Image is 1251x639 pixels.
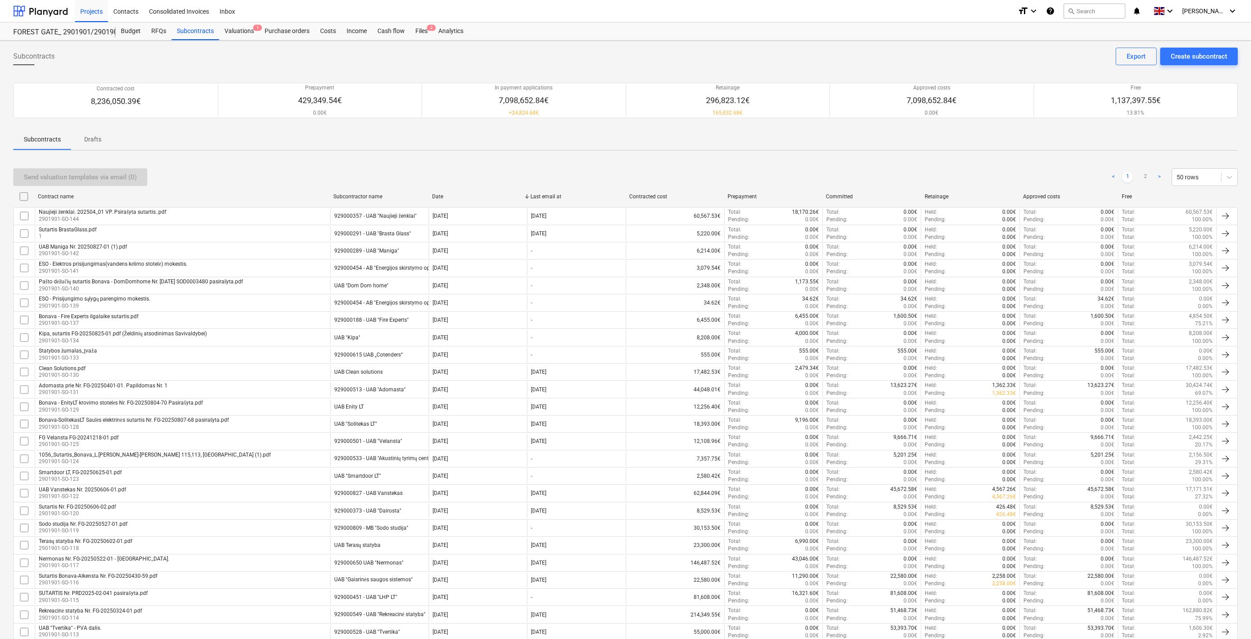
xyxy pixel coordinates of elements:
[925,208,937,216] p: Held :
[1192,286,1213,293] p: 100.00%
[626,416,724,431] div: 18,393.00€
[805,226,819,234] p: 0.00€
[792,208,819,216] p: 18,170.26€
[826,234,848,241] p: Pending :
[1122,268,1135,275] p: Total :
[826,295,840,303] p: Total :
[1090,312,1114,320] p: 1,600.50€
[1101,338,1114,345] p: 0.00€
[531,213,546,219] div: [DATE]
[1002,295,1016,303] p: 0.00€
[1023,193,1114,200] div: Approved costs
[1207,597,1251,639] iframe: Chat Widget
[1023,338,1045,345] p: Pending :
[146,22,172,40] div: RFQs
[1192,216,1213,223] p: 100.00%
[1122,286,1135,293] p: Total :
[1116,48,1157,65] button: Export
[1023,312,1037,320] p: Total :
[1028,6,1039,16] i: keyboard_arrow_down
[410,22,433,40] div: Files
[1101,330,1114,337] p: 0.00€
[259,22,315,40] a: Purchase orders
[805,268,819,275] p: 0.00€
[826,193,917,200] div: Committed
[531,334,532,341] div: -
[904,216,917,223] p: 0.00€
[39,285,243,293] p: 2901901-SO-140
[826,320,848,327] p: Pending :
[826,216,848,223] p: Pending :
[826,208,840,216] p: Total :
[728,330,741,337] p: Total :
[433,22,469,40] div: Analytics
[1101,208,1114,216] p: 0.00€
[1122,172,1133,182] a: Page 1 is your current page
[91,85,141,93] p: Contracted cost
[904,260,917,268] p: 0.00€
[1002,303,1016,310] p: 0.00€
[1122,338,1135,345] p: Total :
[1182,7,1226,15] span: [PERSON_NAME]
[826,268,848,275] p: Pending :
[925,320,946,327] p: Pending :
[1122,303,1135,310] p: Total :
[39,302,150,310] p: 2901901-SO-139
[219,22,259,40] div: Valuations
[1122,208,1135,216] p: Total :
[1122,312,1135,320] p: Total :
[626,572,724,587] div: 22,580.00€
[1023,208,1037,216] p: Total :
[626,590,724,605] div: 81,608.00€
[925,286,946,293] p: Pending :
[1127,51,1146,62] div: Export
[1023,243,1037,251] p: Total :
[893,312,917,320] p: 1,600.50€
[1023,234,1045,241] p: Pending :
[907,109,956,117] p: 0.00€
[1122,226,1135,234] p: Total :
[626,520,724,535] div: 30,153.50€
[298,109,342,117] p: 0.00€
[728,338,749,345] p: Pending :
[13,51,55,62] span: Subcontracts
[626,607,724,622] div: 214,349.55€
[805,216,819,223] p: 0.00€
[1189,260,1213,268] p: 3,079.54€
[1192,338,1213,345] p: 100.00%
[116,22,146,40] a: Budget
[410,22,433,40] a: Files2
[626,451,724,466] div: 7,357.75€
[626,503,724,518] div: 8,529.53€
[925,226,937,234] p: Held :
[1122,243,1135,251] p: Total :
[1023,286,1045,293] p: Pending :
[433,317,448,323] div: [DATE]
[1101,268,1114,275] p: 0.00€
[1101,260,1114,268] p: 0.00€
[334,265,453,271] div: 929000454 - AB "Energijos skirstymo operatorius"
[795,330,819,337] p: 4,000.00€
[728,208,741,216] p: Total :
[333,193,425,200] div: Subcontractor name
[1122,278,1135,286] p: Total :
[1002,338,1016,345] p: 0.00€
[795,312,819,320] p: 6,455.00€
[334,300,453,306] div: 929000454 - AB "Energijos skirstymo operatorius"
[904,286,917,293] p: 0.00€
[805,303,819,310] p: 0.00€
[334,334,360,341] div: UAB "Kipa"
[626,538,724,553] div: 23,300.00€
[728,260,741,268] p: Total :
[805,338,819,345] p: 0.00€
[1023,226,1037,234] p: Total :
[1068,7,1075,15] span: search
[626,486,724,501] div: 62,844.09€
[315,22,341,40] div: Costs
[372,22,410,40] div: Cash flow
[1023,260,1037,268] p: Total :
[925,303,946,310] p: Pending :
[1002,260,1016,268] p: 0.00€
[39,319,138,327] p: 2901901-SO-137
